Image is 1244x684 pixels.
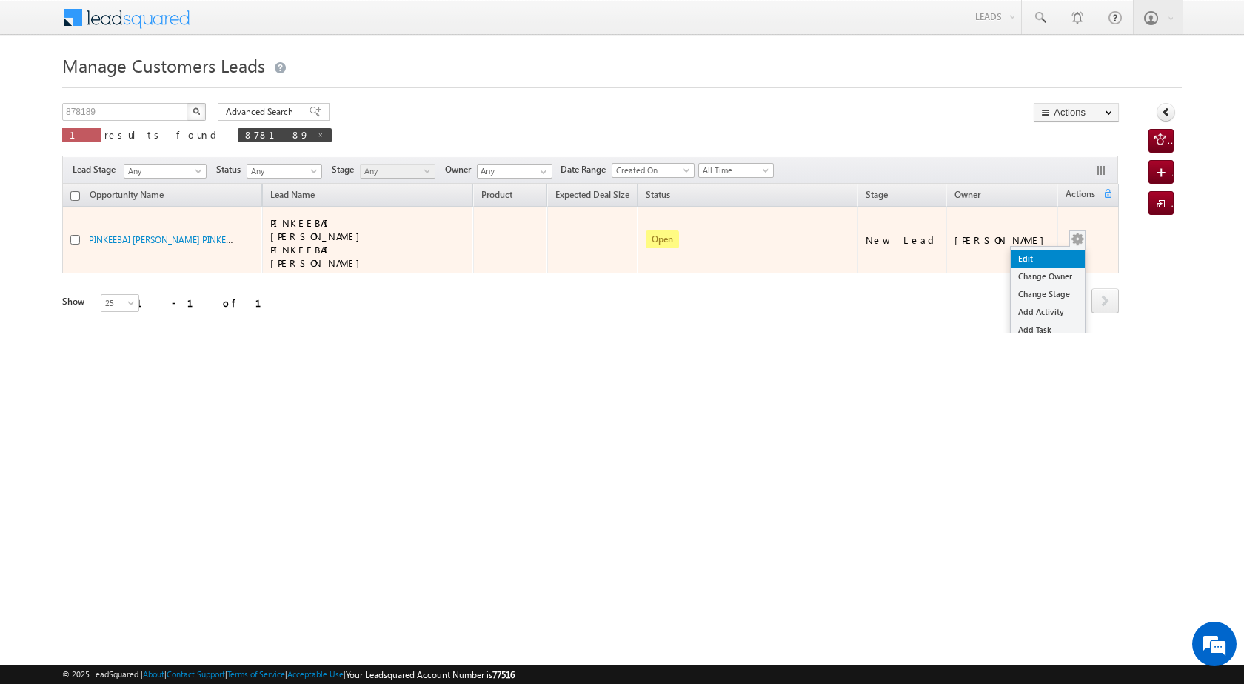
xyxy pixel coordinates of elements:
button: Actions [1034,103,1119,122]
a: Contact Support [167,669,225,679]
a: Any [360,164,435,179]
span: © 2025 LeadSquared | | | | | [62,668,515,682]
span: PINKEEBAI [PERSON_NAME] PINKEEBAI [PERSON_NAME] [270,216,367,269]
div: [PERSON_NAME] [954,233,1051,247]
span: Any [124,165,201,178]
em: Start Chat [201,456,269,477]
span: Open [646,230,679,248]
span: Lead Stage [73,163,121,176]
div: New Lead [866,233,940,247]
a: Stage [858,187,895,206]
span: Owner [445,163,477,176]
span: Date Range [561,163,612,176]
input: Type to Search [477,164,552,179]
img: d_60004797649_company_0_60004797649 [25,78,62,97]
span: Stage [866,189,888,200]
span: 77516 [492,669,515,680]
span: Your Leadsquared Account Number is [346,669,515,680]
a: Any [124,164,207,179]
textarea: Type your message and hit 'Enter' [19,137,270,444]
div: 1 - 1 of 1 [136,294,279,311]
a: Status [638,187,678,206]
a: Acceptable Use [287,669,344,679]
span: Advanced Search [226,105,298,119]
a: Terms of Service [227,669,285,679]
span: Product [481,189,512,200]
span: next [1091,288,1119,313]
a: Created On [612,163,695,178]
span: Manage Customers Leads [62,53,265,77]
span: Any [247,165,318,178]
a: All Time [698,163,774,178]
div: Chat with us now [77,78,249,97]
a: Add Activity [1011,303,1085,321]
a: Edit [1011,250,1085,268]
input: Check all records [70,191,80,201]
span: 1 [70,128,93,141]
a: Any [247,164,322,179]
a: Add Task [1011,321,1085,339]
a: Show All Items [532,165,551,179]
a: 25 [101,294,139,312]
div: Show [62,295,89,308]
span: Owner [954,189,980,200]
span: 25 [101,296,141,310]
span: Stage [332,163,360,176]
a: next [1091,290,1119,313]
span: Any [361,165,431,178]
a: Change Stage [1011,285,1085,303]
img: Search [193,107,200,115]
a: PINKEEBAI [PERSON_NAME] PINKEEBAI [PERSON_NAME] - Customers Leads [89,233,387,245]
span: Lead Name [263,187,322,206]
span: Actions [1058,186,1103,205]
span: All Time [699,164,769,177]
span: Status [216,163,247,176]
a: Expected Deal Size [548,187,637,206]
span: 878189 [245,128,310,141]
span: Opportunity Name [90,189,164,200]
a: Opportunity Name [82,187,171,206]
span: results found [104,128,222,141]
span: Expected Deal Size [555,189,629,200]
a: Change Owner [1011,268,1085,285]
span: Created On [612,164,689,177]
div: Minimize live chat window [243,7,278,43]
a: About [143,669,164,679]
